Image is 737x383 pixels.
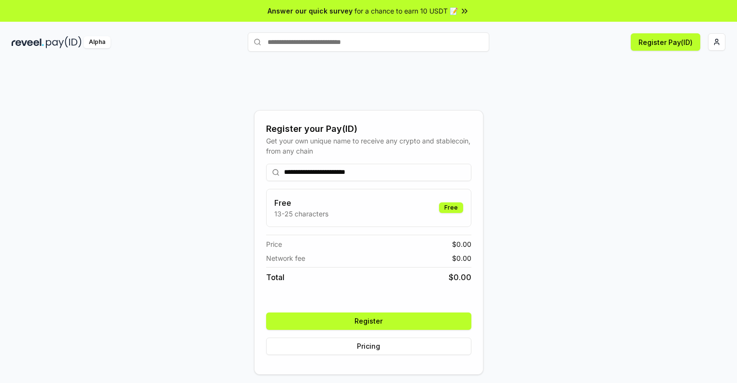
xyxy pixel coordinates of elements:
[274,209,328,219] p: 13-25 characters
[84,36,111,48] div: Alpha
[46,36,82,48] img: pay_id
[266,271,284,283] span: Total
[12,36,44,48] img: reveel_dark
[274,197,328,209] h3: Free
[266,338,471,355] button: Pricing
[266,312,471,330] button: Register
[354,6,458,16] span: for a chance to earn 10 USDT 📝
[266,253,305,263] span: Network fee
[631,33,700,51] button: Register Pay(ID)
[268,6,353,16] span: Answer our quick survey
[266,122,471,136] div: Register your Pay(ID)
[452,239,471,249] span: $ 0.00
[439,202,463,213] div: Free
[266,239,282,249] span: Price
[452,253,471,263] span: $ 0.00
[266,136,471,156] div: Get your own unique name to receive any crypto and stablecoin, from any chain
[449,271,471,283] span: $ 0.00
